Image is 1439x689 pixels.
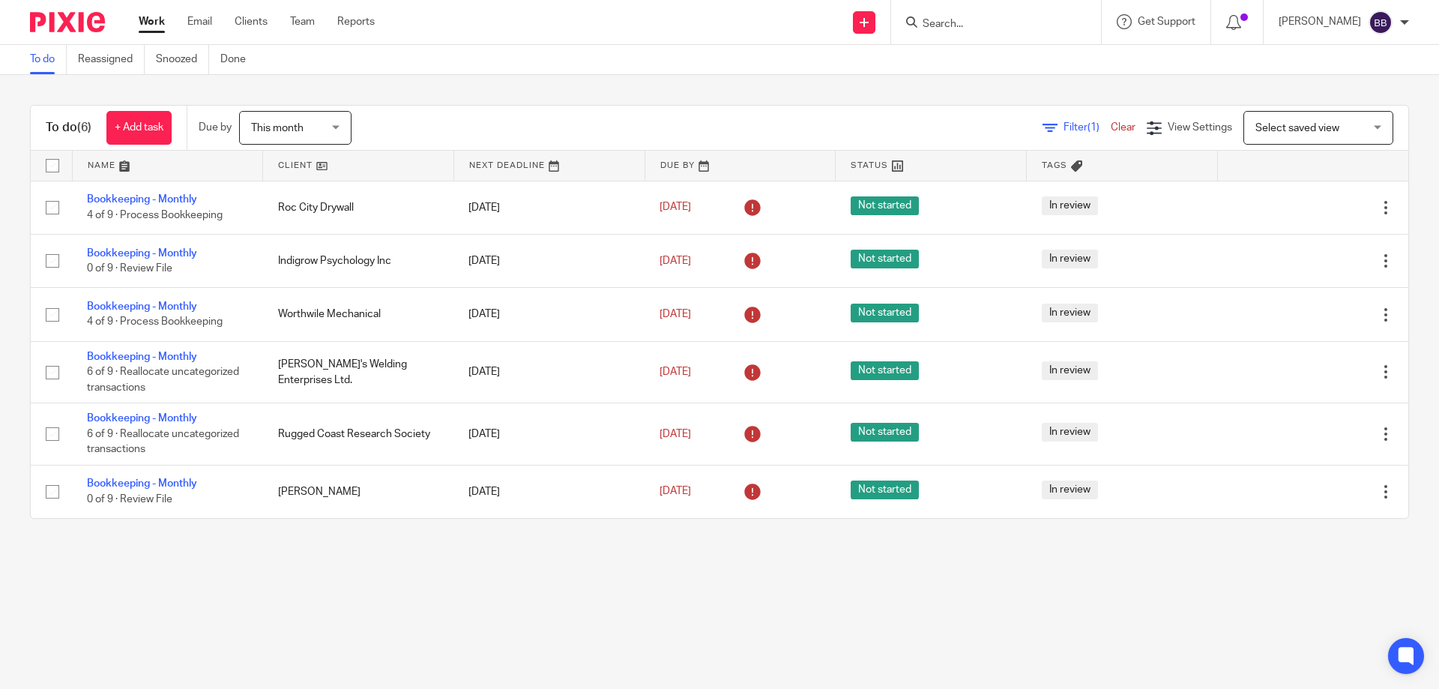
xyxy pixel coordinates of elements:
td: Worthwile Mechanical [263,288,454,341]
input: Search [921,18,1056,31]
a: Email [187,14,212,29]
span: In review [1042,196,1098,215]
span: Filter [1064,122,1111,133]
a: To do [30,45,67,74]
td: [DATE] [453,403,645,465]
span: Tags [1042,161,1067,169]
td: Indigrow Psychology Inc [263,234,454,287]
span: In review [1042,423,1098,442]
td: [DATE] [453,234,645,287]
span: [DATE] [660,367,691,377]
td: Roc City Drywall [263,181,454,234]
span: (6) [77,121,91,133]
a: Bookkeeping - Monthly [87,352,197,362]
td: [DATE] [453,288,645,341]
img: svg%3E [1369,10,1393,34]
span: [DATE] [660,429,691,439]
span: Not started [851,481,919,499]
a: Clients [235,14,268,29]
span: In review [1042,250,1098,268]
a: Team [290,14,315,29]
span: This month [251,123,304,133]
a: Bookkeeping - Monthly [87,194,197,205]
span: [DATE] [660,202,691,213]
p: [PERSON_NAME] [1279,14,1361,29]
td: [DATE] [453,341,645,403]
td: Rugged Coast Research Society [263,403,454,465]
span: [DATE] [660,487,691,497]
a: Bookkeeping - Monthly [87,413,197,424]
a: Done [220,45,257,74]
td: [PERSON_NAME] [263,465,454,518]
span: [DATE] [660,256,691,266]
span: (1) [1087,122,1099,133]
span: Not started [851,361,919,380]
a: Reassigned [78,45,145,74]
span: 6 of 9 · Reallocate uncategorized transactions [87,367,239,393]
span: Not started [851,304,919,322]
span: Not started [851,196,919,215]
a: Bookkeeping - Monthly [87,301,197,312]
span: [DATE] [660,309,691,319]
td: [DATE] [453,465,645,518]
span: Not started [851,250,919,268]
span: In review [1042,361,1098,380]
a: + Add task [106,111,172,145]
span: Not started [851,423,919,442]
td: [DATE] [453,181,645,234]
span: 4 of 9 · Process Bookkeeping [87,317,223,328]
span: View Settings [1168,122,1232,133]
a: Reports [337,14,375,29]
span: 0 of 9 · Review File [87,494,172,505]
span: 6 of 9 · Reallocate uncategorized transactions [87,429,239,455]
a: Snoozed [156,45,209,74]
span: In review [1042,304,1098,322]
span: In review [1042,481,1098,499]
img: Pixie [30,12,105,32]
a: Bookkeeping - Monthly [87,248,197,259]
span: Select saved view [1255,123,1339,133]
td: [PERSON_NAME]'s Welding Enterprises Ltd. [263,341,454,403]
p: Due by [199,120,232,135]
span: Get Support [1138,16,1195,27]
a: Bookkeeping - Monthly [87,478,197,489]
a: Work [139,14,165,29]
h1: To do [46,120,91,136]
a: Clear [1111,122,1135,133]
span: 0 of 9 · Review File [87,263,172,274]
span: 4 of 9 · Process Bookkeeping [87,210,223,220]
